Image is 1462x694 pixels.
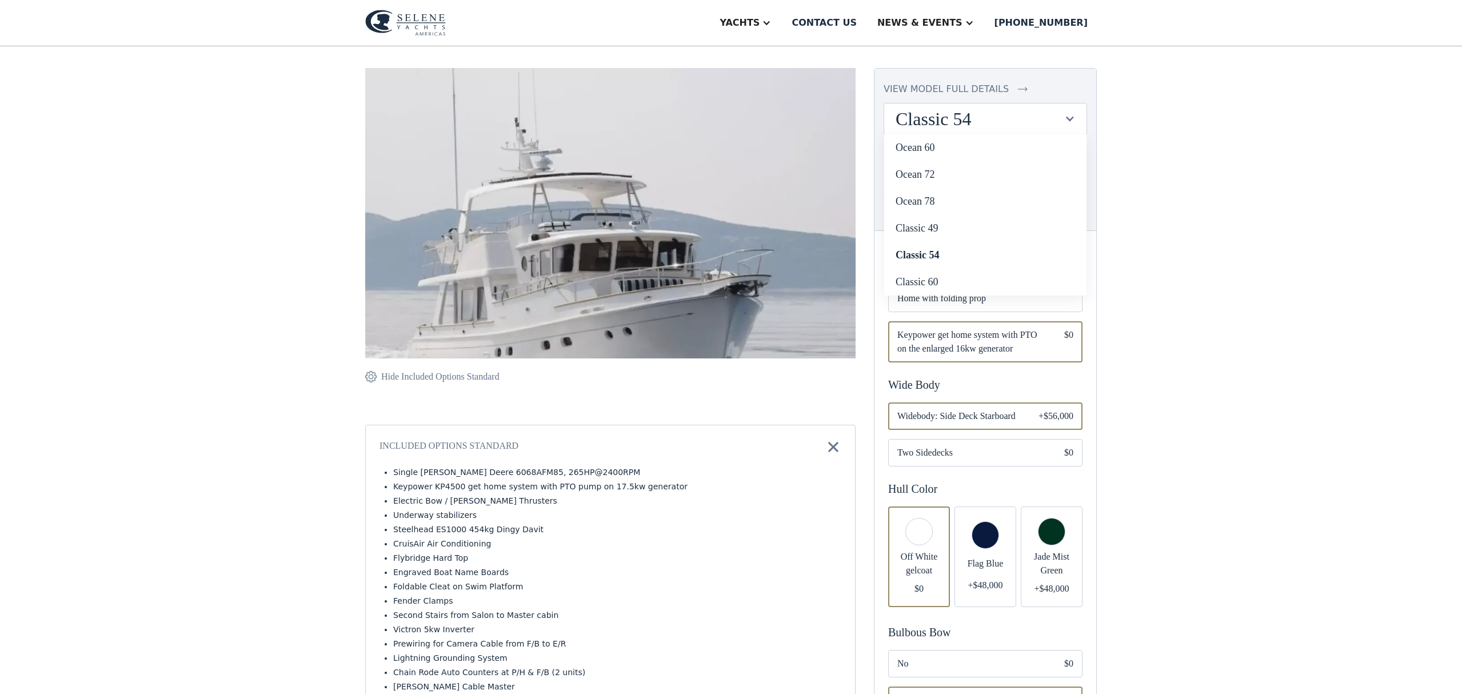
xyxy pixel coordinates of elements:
[994,16,1088,30] div: [PHONE_NUMBER]
[393,667,841,679] li: Chain Rode Auto Counters at P/H & F/B (2 units)
[884,103,1086,134] div: Classic 54
[897,409,1020,423] span: Widebody: Side Deck Starboard
[897,446,1046,460] span: Two Sidedecks
[1034,582,1069,596] div: +$48,000
[1030,550,1073,577] span: Jade Mist Green
[393,509,841,521] li: Underway stabilizers
[1064,657,1073,671] div: $0
[393,638,841,650] li: Prewiring for Camera Cable from F/B to E/R
[964,557,1007,571] span: Flag Blue
[884,82,1009,96] div: view model full details
[393,466,841,478] li: Single [PERSON_NAME] Deere 6068AFM85, 265HP@2400RPM
[888,480,1082,497] div: Hull Color
[897,550,941,577] span: Off White gelcoat
[884,188,1086,215] a: Ocean 78
[884,134,1086,296] nav: Classic 54
[914,582,924,596] div: $0
[897,328,1046,356] span: Keypower get home system with PTO on the enlarged 16kw generator
[877,16,962,30] div: News & EVENTS
[393,538,841,550] li: CruisAir Air Conditioning
[888,376,1082,393] div: Wide Body
[393,595,841,607] li: Fender Clamps
[825,439,841,455] img: icon
[884,161,1086,188] a: Ocean 72
[884,82,1087,96] a: view model full details
[393,681,841,693] li: [PERSON_NAME] Cable Master
[884,269,1086,296] a: Classic 60
[393,624,841,636] li: Victron 5kw Inverter
[792,16,857,30] div: Contact us
[393,495,841,507] li: Electric Bow / [PERSON_NAME] Thrusters
[884,242,1086,269] a: Classic 54
[888,624,1082,641] div: Bulbous Bow
[1038,409,1073,423] div: +$56,000
[393,552,841,564] li: Flybridge Hard Top
[365,10,446,36] img: logo
[884,176,1087,217] div: Prices in USD, and subject to change - please contact us for official quote.
[720,16,760,30] div: Yachts
[393,581,841,593] li: Foldable Cleat on Swim Platform
[884,134,1086,161] a: Ocean 60
[381,370,500,384] div: Hide Included Options Standard
[1018,82,1028,96] img: icon
[380,439,518,455] div: Included Options Standard
[393,609,841,621] li: Second Stairs from Salon to Master cabin
[884,178,929,187] span: Please note:
[968,579,1002,592] div: +$48,000
[897,657,1046,671] span: No
[393,652,841,664] li: Lightning Grounding System
[393,481,841,493] li: Keypower KP4500 get home system with PTO pump on 17.5kw generator
[365,370,500,384] a: Hide Included Options Standard
[1064,446,1073,460] div: $0
[884,215,1086,242] a: Classic 49
[393,567,841,579] li: Engraved Boat Name Boards
[1064,328,1073,356] div: $0
[365,370,377,384] img: icon
[896,108,1064,130] div: Classic 54
[393,524,841,536] li: Steelhead ES1000 454kg Dingy Davit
